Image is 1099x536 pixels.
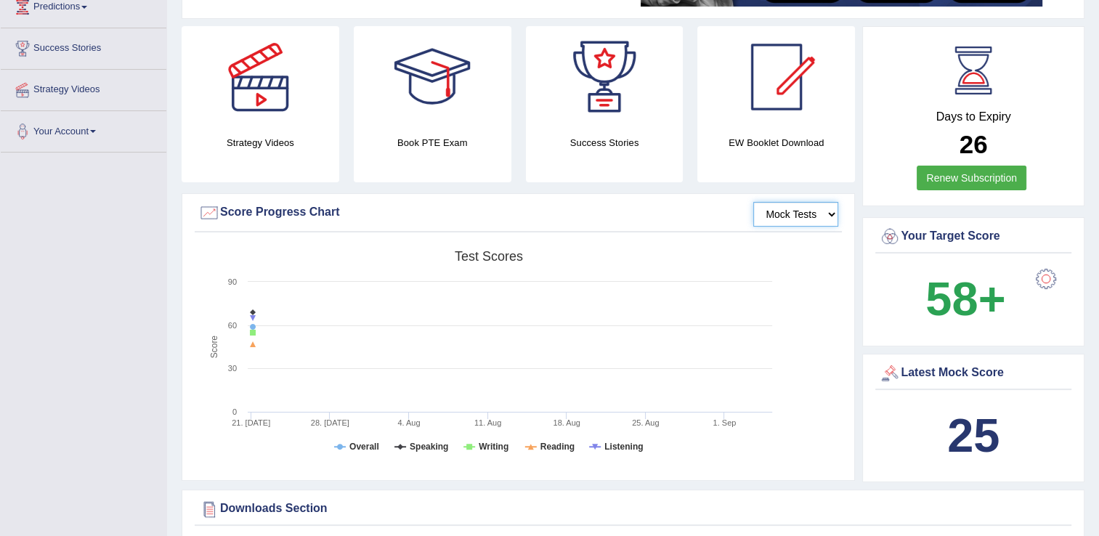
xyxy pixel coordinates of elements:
[182,135,339,150] h4: Strategy Videos
[604,442,643,452] tspan: Listening
[1,28,166,65] a: Success Stories
[479,442,508,452] tspan: Writing
[198,498,1068,520] div: Downloads Section
[526,135,684,150] h4: Success Stories
[232,407,237,416] text: 0
[960,130,988,158] b: 26
[311,418,349,427] tspan: 28. [DATE]
[947,409,999,462] b: 25
[879,226,1068,248] div: Your Target Score
[397,418,420,427] tspan: 4. Aug
[879,110,1068,123] h4: Days to Expiry
[228,277,237,286] text: 90
[232,418,270,427] tspan: 21. [DATE]
[697,135,855,150] h4: EW Booklet Download
[410,442,448,452] tspan: Speaking
[474,418,501,427] tspan: 11. Aug
[632,418,659,427] tspan: 25. Aug
[925,272,1005,325] b: 58+
[1,70,166,106] a: Strategy Videos
[349,442,379,452] tspan: Overall
[1,111,166,147] a: Your Account
[228,364,237,373] text: 30
[354,135,511,150] h4: Book PTE Exam
[540,442,575,452] tspan: Reading
[455,249,523,264] tspan: Test scores
[917,166,1026,190] a: Renew Subscription
[198,202,838,224] div: Score Progress Chart
[228,321,237,330] text: 60
[713,418,736,427] tspan: 1. Sep
[553,418,580,427] tspan: 18. Aug
[879,362,1068,384] div: Latest Mock Score
[209,336,219,359] tspan: Score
